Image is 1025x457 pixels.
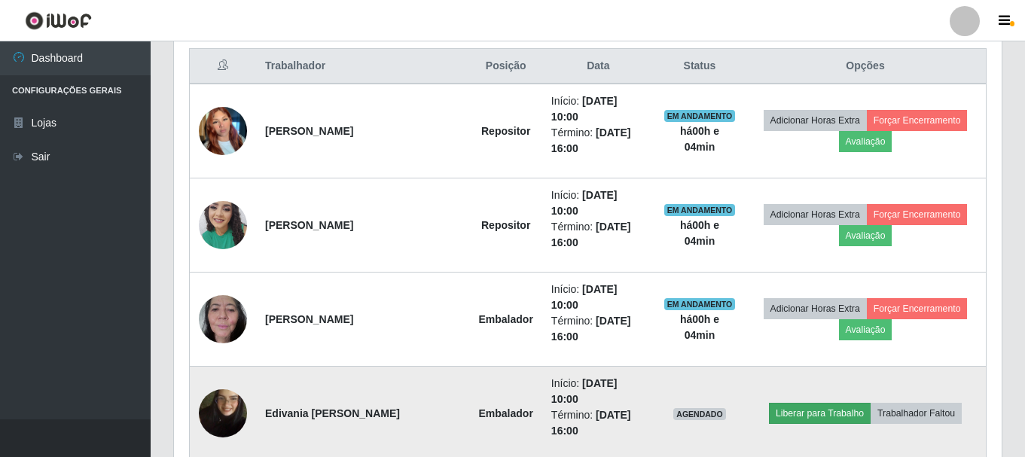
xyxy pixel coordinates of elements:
strong: Repositor [481,125,530,137]
li: Término: [551,125,645,157]
button: Adicionar Horas Extra [764,110,867,131]
button: Forçar Encerramento [867,298,968,319]
th: Trabalhador [256,49,470,84]
button: Avaliação [839,319,892,340]
li: Início: [551,282,645,313]
strong: Repositor [481,219,530,231]
th: Posição [470,49,542,84]
strong: [PERSON_NAME] [265,219,353,231]
strong: Embalador [479,407,533,419]
span: EM ANDAMENTO [664,204,736,216]
button: Forçar Encerramento [867,110,968,131]
button: Forçar Encerramento [867,204,968,225]
strong: [PERSON_NAME] [265,125,353,137]
strong: há 00 h e 04 min [680,219,719,247]
time: [DATE] 10:00 [551,283,618,311]
time: [DATE] 10:00 [551,189,618,217]
button: Liberar para Trabalho [769,403,871,424]
strong: [PERSON_NAME] [265,313,353,325]
button: Avaliação [839,225,892,246]
strong: Embalador [479,313,533,325]
img: 1739276484437.jpeg [199,99,247,163]
img: 1653915171723.jpeg [199,287,247,351]
img: 1742396423884.jpeg [199,193,247,257]
strong: há 00 h e 04 min [680,313,719,341]
li: Início: [551,187,645,219]
li: Término: [551,313,645,345]
th: Opções [745,49,986,84]
li: Término: [551,219,645,251]
button: Adicionar Horas Extra [764,298,867,319]
span: EM ANDAMENTO [664,110,736,122]
strong: Edivania [PERSON_NAME] [265,407,400,419]
th: Data [542,49,654,84]
button: Adicionar Horas Extra [764,204,867,225]
li: Início: [551,376,645,407]
img: 1705544569716.jpeg [199,370,247,456]
time: [DATE] 10:00 [551,95,618,123]
img: CoreUI Logo [25,11,92,30]
span: AGENDADO [673,408,726,420]
time: [DATE] 10:00 [551,377,618,405]
button: Avaliação [839,131,892,152]
li: Término: [551,407,645,439]
span: EM ANDAMENTO [664,298,736,310]
strong: há 00 h e 04 min [680,125,719,153]
li: Início: [551,93,645,125]
button: Trabalhador Faltou [871,403,962,424]
th: Status [654,49,745,84]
